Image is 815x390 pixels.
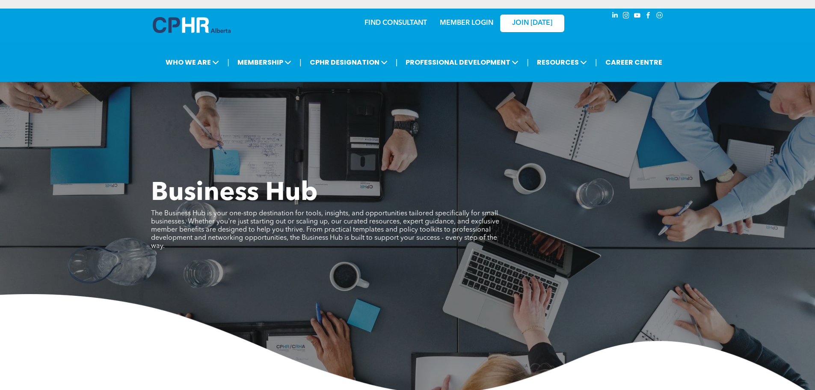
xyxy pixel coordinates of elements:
img: A blue and white logo for cp alberta [153,17,231,33]
span: WHO WE ARE [163,54,222,70]
span: PROFESSIONAL DEVELOPMENT [403,54,521,70]
span: Business Hub [151,181,318,206]
a: youtube [633,11,642,22]
span: RESOURCES [534,54,590,70]
li: | [527,54,529,71]
li: | [396,54,398,71]
li: | [595,54,597,71]
a: linkedin [611,11,620,22]
a: Social network [655,11,664,22]
span: CPHR DESIGNATION [307,54,390,70]
li: | [299,54,302,71]
a: facebook [644,11,653,22]
span: The Business Hub is your one-stop destination for tools, insights, and opportunities tailored spe... [151,210,499,250]
a: CAREER CENTRE [603,54,665,70]
a: MEMBER LOGIN [440,20,493,27]
a: JOIN [DATE] [500,15,564,32]
a: FIND CONSULTANT [365,20,427,27]
span: MEMBERSHIP [235,54,294,70]
li: | [227,54,229,71]
span: JOIN [DATE] [512,19,552,27]
a: instagram [622,11,631,22]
